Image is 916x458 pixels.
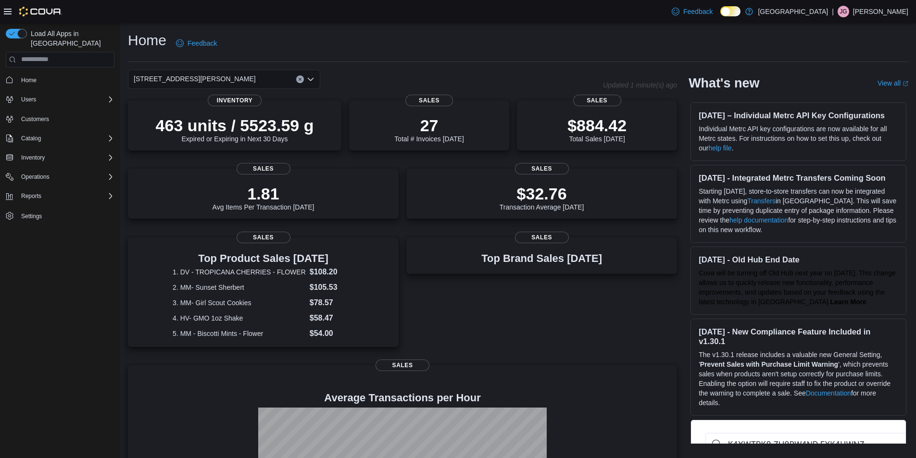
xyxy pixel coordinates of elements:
[689,75,759,91] h2: What's new
[173,253,354,264] h3: Top Product Sales [DATE]
[21,173,50,181] span: Operations
[699,350,898,408] p: The v1.30.1 release includes a valuable new General Setting, ' ', which prevents sales when produ...
[17,133,114,144] span: Catalog
[2,151,118,164] button: Inventory
[2,73,118,87] button: Home
[17,190,114,202] span: Reports
[853,6,908,17] p: [PERSON_NAME]
[699,269,895,306] span: Cova will be turning off Old Hub next year on [DATE]. This change allows us to quickly release ne...
[21,192,41,200] span: Reports
[17,171,114,183] span: Operations
[500,184,584,203] p: $32.76
[310,297,354,309] dd: $78.57
[878,79,908,87] a: View allExternal link
[830,298,866,306] a: Learn More
[310,312,354,324] dd: $58.47
[310,282,354,293] dd: $105.53
[394,116,464,135] p: 27
[310,328,354,339] dd: $54.00
[832,6,834,17] p: |
[213,184,314,211] div: Avg Items Per Transaction [DATE]
[515,163,569,174] span: Sales
[17,113,53,125] a: Customers
[17,152,49,163] button: Inventory
[21,115,49,123] span: Customers
[172,34,221,53] a: Feedback
[683,7,713,16] span: Feedback
[21,212,42,220] span: Settings
[2,209,118,223] button: Settings
[17,190,45,202] button: Reports
[903,81,908,87] svg: External link
[173,267,306,277] dt: 1. DV - TROPICANA CHERRIES - FLOWER
[838,6,849,17] div: Jesus Gonzalez
[729,216,788,224] a: help documentation
[21,96,36,103] span: Users
[699,186,898,235] p: Starting [DATE], store-to-store transfers can now be integrated with Metrc using in [GEOGRAPHIC_D...
[603,81,677,89] p: Updated 1 minute(s) ago
[573,95,621,106] span: Sales
[17,94,114,105] span: Users
[405,95,453,106] span: Sales
[17,94,40,105] button: Users
[699,255,898,264] h3: [DATE] - Old Hub End Date
[747,197,776,205] a: Transfers
[134,73,256,85] span: [STREET_ADDRESS][PERSON_NAME]
[156,116,314,135] p: 463 units / 5523.59 g
[699,173,898,183] h3: [DATE] - Integrated Metrc Transfers Coming Soon
[2,170,118,184] button: Operations
[708,144,731,152] a: help file
[21,76,37,84] span: Home
[2,112,118,126] button: Customers
[21,135,41,142] span: Catalog
[19,7,62,16] img: Cova
[17,113,114,125] span: Customers
[394,116,464,143] div: Total # Invoices [DATE]
[500,184,584,211] div: Transaction Average [DATE]
[21,154,45,161] span: Inventory
[720,6,740,16] input: Dark Mode
[699,327,898,346] h3: [DATE] - New Compliance Feature Included in v1.30.1
[17,171,53,183] button: Operations
[17,74,40,86] a: Home
[136,392,669,404] h4: Average Transactions per Hour
[213,184,314,203] p: 1.81
[17,210,46,222] a: Settings
[2,93,118,106] button: Users
[481,253,602,264] h3: Top Brand Sales [DATE]
[17,133,45,144] button: Catalog
[700,360,838,368] strong: Prevent Sales with Purchase Limit Warning
[17,152,114,163] span: Inventory
[2,132,118,145] button: Catalog
[840,6,847,17] span: JG
[173,313,306,323] dt: 4. HV- GMO 1oz Shake
[699,111,898,120] h3: [DATE] – Individual Metrc API Key Configurations
[376,359,429,371] span: Sales
[699,124,898,153] p: Individual Metrc API key configurations are now available for all Metrc states. For instructions ...
[720,16,721,17] span: Dark Mode
[17,74,114,86] span: Home
[296,75,304,83] button: Clear input
[806,389,851,397] a: Documentation
[758,6,828,17] p: [GEOGRAPHIC_DATA]
[310,266,354,278] dd: $108.20
[515,232,569,243] span: Sales
[173,283,306,292] dt: 2. MM- Sunset Sherbert
[173,329,306,338] dt: 5. MM - Biscotti Mints - Flower
[567,116,627,135] p: $884.42
[208,95,262,106] span: Inventory
[237,163,290,174] span: Sales
[2,189,118,203] button: Reports
[567,116,627,143] div: Total Sales [DATE]
[128,31,166,50] h1: Home
[188,38,217,48] span: Feedback
[173,298,306,308] dt: 3. MM- Girl Scout Cookies
[307,75,314,83] button: Open list of options
[156,116,314,143] div: Expired or Expiring in Next 30 Days
[237,232,290,243] span: Sales
[17,210,114,222] span: Settings
[27,29,114,48] span: Load All Apps in [GEOGRAPHIC_DATA]
[6,69,114,248] nav: Complex example
[668,2,716,21] a: Feedback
